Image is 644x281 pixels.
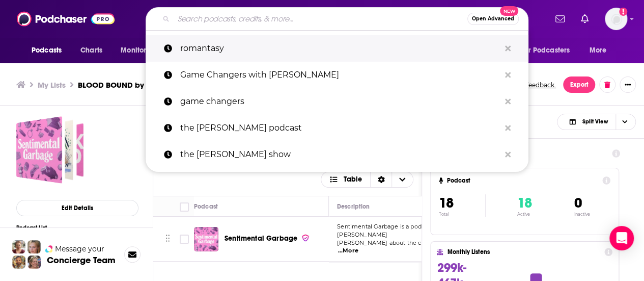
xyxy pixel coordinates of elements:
[582,41,620,60] button: open menu
[146,88,528,115] a: game changers
[47,255,116,265] h3: Concierge Team
[146,115,528,141] a: the [PERSON_NAME] podcast
[12,256,25,269] img: Jon Profile
[605,8,627,30] span: Logged in as jessicalaino
[146,35,528,62] a: romantasy
[514,41,584,60] button: open menu
[225,234,297,243] span: Sentimental Garbage
[577,10,593,28] a: Show notifications dropdown
[605,8,627,30] img: User Profile
[344,176,362,183] span: Table
[551,10,569,28] a: Show notifications dropdown
[590,43,607,58] span: More
[337,239,493,246] span: [PERSON_NAME] about the culture we love that societ
[78,80,207,90] h3: BLOOD BOUND by [PERSON_NAME]
[180,141,500,168] p: the adam friedland show
[164,232,171,247] button: Move
[507,81,559,89] button: Send feedback.
[174,11,467,27] input: Search podcasts, credits, & more...
[609,226,634,250] div: Open Intercom Messenger
[194,227,218,251] img: Sentimental Garbage
[582,119,607,124] span: Split View
[321,171,414,188] button: Choose View
[301,234,310,242] img: verified Badge
[605,8,627,30] button: Show profile menu
[521,43,570,58] span: For Podcasters
[620,76,636,93] button: Show More Button
[180,62,500,88] p: Game Changers with Molly Fletcher
[114,41,170,60] button: open menu
[27,256,41,269] img: Barbara Profile
[146,141,528,168] a: the [PERSON_NAME] show
[194,200,218,213] div: Podcast
[38,80,66,90] a: My Lists
[225,234,310,244] a: Sentimental Garbage
[16,224,138,231] h3: Podcast List
[517,194,532,212] span: 18
[74,41,108,60] a: Charts
[574,212,590,217] p: Inactive
[180,235,189,244] span: Toggle select row
[337,223,462,238] span: Sentimental Garbage is a podcast hosted by [PERSON_NAME]
[27,240,41,253] img: Jules Profile
[180,35,500,62] p: romantasy
[447,248,600,256] h4: Monthly Listens
[146,62,528,88] a: Game Changers with [PERSON_NAME]
[12,240,25,253] img: Sydney Profile
[439,194,454,212] span: 18
[80,43,102,58] span: Charts
[55,244,104,254] span: Message your
[500,6,518,16] span: New
[16,200,138,216] button: Edit Details
[16,116,83,184] a: BLOOD BOUND by Ellis Hunter
[180,115,500,141] p: the rich roll podcast
[17,9,115,29] img: Podchaser - Follow, Share and Rate Podcasts
[557,114,636,130] button: Choose View
[338,247,358,255] span: ...More
[574,194,581,212] span: 0
[24,41,75,60] button: open menu
[370,172,391,187] div: Sort Direction
[517,212,532,217] p: Active
[472,16,514,21] span: Open Advanced
[447,177,598,184] h4: Podcast
[439,212,485,217] p: Total
[180,88,500,115] p: game changers
[146,7,528,31] div: Search podcasts, credits, & more...
[467,13,519,25] button: Open AdvancedNew
[619,8,627,16] svg: Add a profile image
[563,76,595,93] button: Export
[121,43,157,58] span: Monitoring
[32,43,62,58] span: Podcasts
